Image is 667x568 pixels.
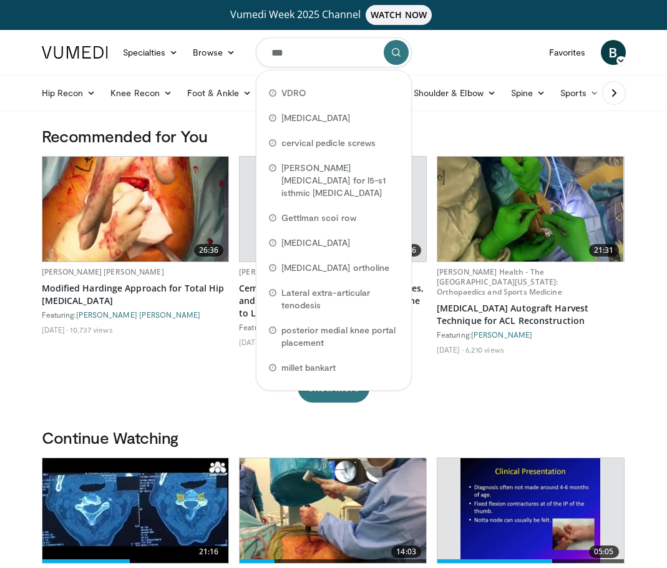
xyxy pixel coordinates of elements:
[281,237,351,249] span: [MEDICAL_DATA]
[239,282,427,320] a: Cementing Hips 101: Rationale, Outcomes, and Cementing Techniques including Line to Line French P...
[281,324,399,349] span: posterior medial knee portal placement
[504,81,553,105] a: Spine
[281,286,399,311] span: Lateral extra-articular tenodesis
[366,5,432,25] span: WATCH NOW
[239,322,427,332] div: Featuring:
[437,345,464,355] li: [DATE]
[437,157,623,262] img: 4fa9f870-cdb3-4969-9e53-29e10e3a135f.620x360_q85_upscale.jpg
[42,157,229,262] a: 26:36
[180,81,259,105] a: Foot & Ankle
[589,546,619,558] span: 05:05
[103,81,180,105] a: Knee Recon
[194,244,224,257] span: 26:36
[34,5,633,25] a: Vumedi Week 2025 ChannelWATCH NOW
[281,361,336,374] span: millet bankart
[391,546,421,558] span: 14:03
[42,157,228,262] img: e4f4e4a0-26bd-4e35-9fbb-bdfac94fc0d8.620x360_q85_upscale.jpg
[465,345,504,355] li: 6,210 views
[115,40,186,65] a: Specialties
[240,458,426,563] img: 8a2fc979-0646-466c-aa2b-e9c7f6e6c67e.620x360_q85_upscale.jpg
[281,162,399,199] span: [PERSON_NAME] [MEDICAL_DATA] for l5-s1 isthmic [MEDICAL_DATA]
[471,330,532,339] a: [PERSON_NAME]
[185,40,243,65] a: Browse
[42,325,69,335] li: [DATE]
[42,46,108,59] img: VuMedi Logo
[239,267,299,277] a: [PERSON_NAME]
[281,137,376,149] span: cervical pedicle screws
[553,81,606,105] a: Sports
[601,40,626,65] a: B
[437,157,624,262] a: 21:31
[589,244,619,257] span: 21:31
[406,81,504,105] a: Shoulder & Elbow
[239,337,266,347] li: [DATE]
[42,428,626,448] h3: Continue Watching
[240,157,426,262] a: 47:56
[76,310,201,319] a: [PERSON_NAME] [PERSON_NAME]
[70,325,112,335] li: 10,737 views
[437,267,562,297] a: [PERSON_NAME] Health - The [GEOGRAPHIC_DATA][US_STATE]: Orthopaedics and Sports Medicine
[437,302,625,327] a: [MEDICAL_DATA] Autograft Harvest Technique for ACL Reconstruction
[460,458,600,563] img: 05e608a6-db54-4985-9076-4d672f3551f2.620x360_q85_upscale.jpg
[281,212,356,224] span: Gettlman scoi row
[240,458,426,563] a: 14:03
[42,458,228,563] img: 058a0944-3cf5-496e-9a73-f6e4f2421fe5.620x360_q85_upscale.jpg
[281,112,351,124] span: [MEDICAL_DATA]
[34,81,104,105] a: Hip Recon
[42,282,230,307] a: Modified Hardinge Approach for Total Hip [MEDICAL_DATA]
[194,546,224,558] span: 21:16
[42,458,229,563] a: 21:16
[42,310,230,320] div: Featuring:
[542,40,593,65] a: Favorites
[42,267,164,277] a: [PERSON_NAME] [PERSON_NAME]
[42,126,626,146] h3: Recommended for You
[256,37,412,67] input: Search topics, interventions
[281,87,306,99] span: VDRO
[437,330,625,340] div: Featuring:
[437,458,624,563] a: 05:05
[281,262,390,274] span: [MEDICAL_DATA] ortholine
